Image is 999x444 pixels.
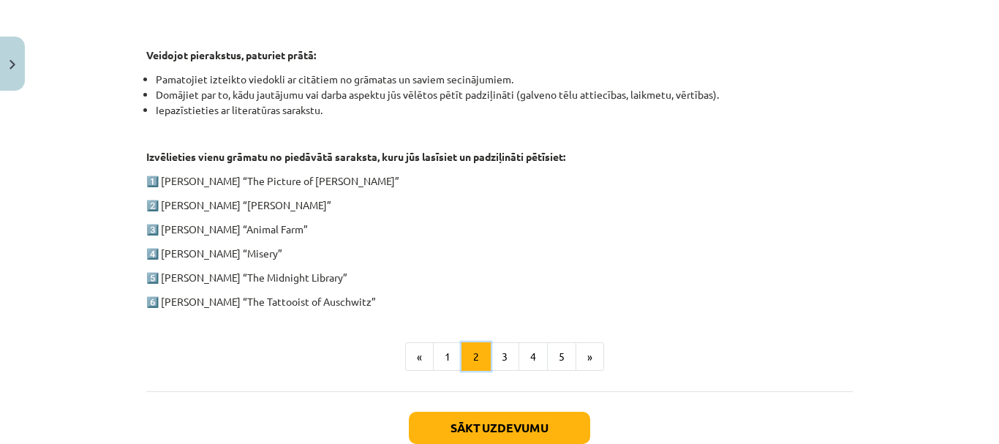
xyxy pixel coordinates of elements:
[519,342,548,372] button: 4
[461,342,491,372] button: 2
[146,150,565,163] strong: Izvēlieties vienu grāmatu no piedāvātā saraksta, kuru jūs lasīsiet un padziļināti pētīsiet:
[146,173,853,189] p: 1️⃣ [PERSON_NAME] “The Picture of [PERSON_NAME]”
[433,342,462,372] button: 1
[146,342,853,372] nav: Page navigation example
[490,342,519,372] button: 3
[409,412,590,444] button: Sākt uzdevumu
[156,72,853,87] li: Pamatojiet izteikto viedokli ar citātiem no grāmatas un saviem secinājumiem.
[146,197,853,213] p: 2️⃣ [PERSON_NAME] “[PERSON_NAME]”
[576,342,604,372] button: »
[146,48,316,61] strong: Veidojot pierakstus, paturiet prātā:
[146,222,853,237] p: 3️⃣ [PERSON_NAME] “Animal Farm”
[405,342,434,372] button: «
[146,270,853,285] p: 5️⃣ [PERSON_NAME] “The Midnight Library”
[156,87,853,102] li: Domājiet par to, kādu jautājumu vai darba aspektu jūs vēlētos pētīt padziļināti (galveno tēlu att...
[547,342,576,372] button: 5
[146,246,853,261] p: 4️⃣ [PERSON_NAME] “Misery”
[146,294,853,309] p: 6️⃣ [PERSON_NAME] “The Tattooist of Auschwitz”
[156,102,853,118] li: Iepazīstieties ar literatūras sarakstu.
[10,60,15,69] img: icon-close-lesson-0947bae3869378f0d4975bcd49f059093ad1ed9edebbc8119c70593378902aed.svg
